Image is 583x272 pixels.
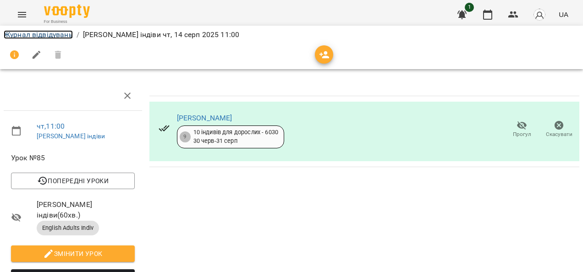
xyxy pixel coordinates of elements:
span: English Adults Indiv [37,224,99,232]
nav: breadcrumb [4,29,579,40]
span: Урок №85 [11,152,135,163]
img: avatar_s.png [533,8,546,21]
span: Попередні уроки [18,175,127,186]
span: Змінити урок [18,248,127,259]
button: Прогул [503,117,540,142]
p: [PERSON_NAME] індіви чт, 14 серп 2025 11:00 [83,29,239,40]
button: Menu [11,4,33,26]
button: Змінити урок [11,245,135,262]
li: / [77,29,79,40]
div: 10 індивів для дорослих - 6030 30 черв - 31 серп [193,128,278,145]
span: Прогул [513,131,531,138]
a: чт , 11:00 [37,122,65,131]
span: [PERSON_NAME] індіви ( 60 хв. ) [37,199,135,221]
div: 9 [180,131,191,142]
span: UA [559,10,568,19]
span: Скасувати [546,131,572,138]
span: For Business [44,19,90,25]
a: Журнал відвідувань [4,30,73,39]
a: [PERSON_NAME] [177,114,232,122]
button: UA [555,6,572,23]
a: [PERSON_NAME] індіви [37,132,105,140]
span: 1 [465,3,474,12]
button: Скасувати [540,117,577,142]
img: Voopty Logo [44,5,90,18]
button: Попередні уроки [11,173,135,189]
